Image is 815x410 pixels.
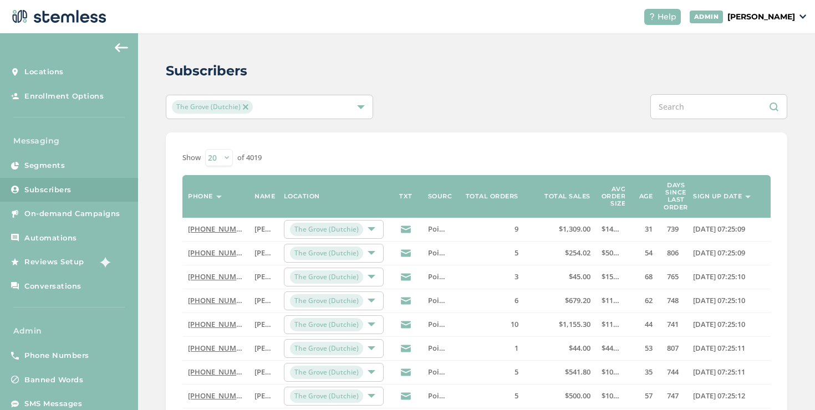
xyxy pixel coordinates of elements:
label: (619) 578-8995 [188,367,243,377]
span: $679.20 [565,295,590,305]
img: icon-close-accent-8a337256.svg [243,104,248,110]
label: $500.00 [529,391,590,401]
span: [PERSON_NAME] [254,271,311,281]
span: 5 [515,248,518,258]
label: Source [428,193,456,200]
label: (619) 541-9707 [188,224,243,234]
span: 31 [645,224,653,234]
label: 806 [664,248,682,258]
label: Teresa Melanson [254,344,273,353]
span: Point of Sale [428,271,471,281]
a: [PHONE_NUMBER] [188,248,252,258]
span: $1,309.00 [559,224,590,234]
label: 5 [457,248,518,258]
span: Locations [24,66,64,78]
span: SMS Messages [24,398,82,409]
span: [DATE] 07:25:09 [693,248,745,258]
label: PATRICIA VANDAMME [254,248,273,258]
span: 10 [511,319,518,329]
span: Point of Sale [428,248,471,258]
label: Avg order size [602,186,626,208]
label: CARY SCHAFFNER [254,296,273,305]
span: 44 [645,319,653,329]
span: The Grove (Dutchie) [290,342,363,355]
span: 6 [515,295,518,305]
h2: Subscribers [166,61,247,81]
span: 1 [515,343,518,353]
span: 747 [667,391,679,401]
span: $1,155.30 [559,319,590,329]
span: $44.00 [569,343,590,353]
label: 2025-08-27 07:25:11 [693,367,765,377]
span: [DATE] 07:25:10 [693,295,745,305]
label: $113.20 [602,296,620,305]
label: (619) 806-0371 [188,248,243,258]
a: [PHONE_NUMBER] [188,319,252,329]
a: [PHONE_NUMBER] [188,343,252,353]
img: icon-sort-1e1d7615.svg [216,196,222,198]
label: Phone [188,193,213,200]
label: (619) 204-7766 [188,272,243,281]
label: 765 [664,272,682,281]
span: Point of Sale [428,391,471,401]
a: [PHONE_NUMBER] [188,367,252,377]
label: 5 [457,367,518,377]
span: Help [658,11,676,23]
span: 35 [645,367,653,377]
label: TXT [399,193,412,200]
span: 739 [667,224,679,234]
label: $1,309.00 [529,224,590,234]
img: icon-arrow-back-accent-c549486e.svg [115,43,128,52]
span: [DATE] 07:25:11 [693,367,745,377]
span: The Grove (Dutchie) [290,247,363,260]
label: 2025-08-27 07:25:10 [693,296,765,305]
span: 3 [515,271,518,281]
span: Enrollment Options [24,91,104,102]
a: [PHONE_NUMBER] [188,391,252,401]
span: $113.20 [602,295,627,305]
label: Location [284,193,320,200]
span: The Grove (Dutchie) [290,318,363,331]
span: [PERSON_NAME] [254,343,311,353]
span: Point of Sale [428,295,471,305]
span: Automations [24,233,77,244]
label: Point of Sale [428,391,446,401]
span: 9 [515,224,518,234]
label: 1 [457,344,518,353]
label: Total sales [544,193,590,200]
span: 5 [515,391,518,401]
img: icon_down-arrow-small-66adaf34.svg [799,14,806,19]
span: The Grove (Dutchie) [172,100,253,114]
label: $44.00 [602,344,620,353]
label: 2025-08-27 07:25:10 [693,320,765,329]
label: 68 [630,272,653,281]
span: $45.00 [569,271,590,281]
span: Point of Sale [428,343,471,353]
label: 2025-08-27 07:25:09 [693,224,765,234]
label: $45.00 [529,272,590,281]
label: (619) 933-7786 [188,320,243,329]
span: 57 [645,391,653,401]
label: Phillip Christman [254,367,273,377]
label: (858) 967-5425 [188,344,243,353]
span: 5 [515,367,518,377]
label: Point of Sale [428,296,446,305]
label: 9 [457,224,518,234]
span: 62 [645,295,653,305]
label: 57 [630,391,653,401]
label: 35 [630,367,653,377]
label: $100.00 [602,391,620,401]
input: Search [650,94,787,119]
span: 741 [667,319,679,329]
a: [PHONE_NUMBER] [188,271,252,281]
label: 2025-08-27 07:25:11 [693,344,765,353]
label: Name [254,193,275,200]
label: 31 [630,224,653,234]
label: 6 [457,296,518,305]
span: 744 [667,367,679,377]
img: icon-sort-1e1d7615.svg [745,196,751,198]
label: JOEL COOMBS [254,320,273,329]
span: The Grove (Dutchie) [290,389,363,403]
span: $500.00 [565,391,590,401]
div: Chat Widget [760,357,815,410]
